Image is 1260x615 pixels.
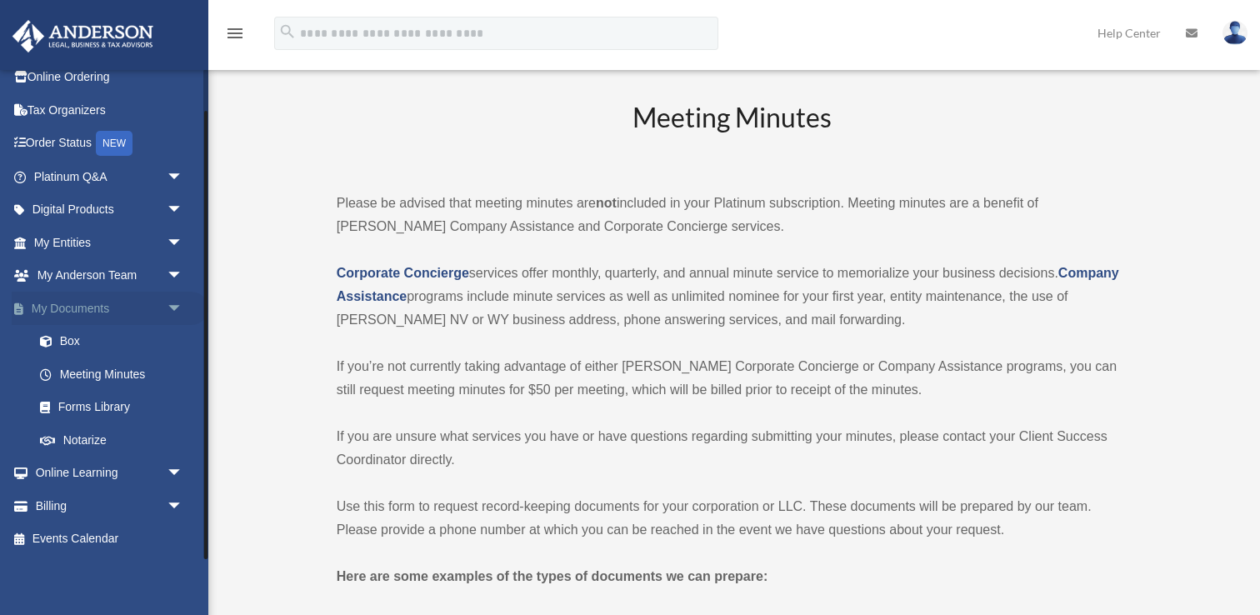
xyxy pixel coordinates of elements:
[1222,21,1247,45] img: User Pic
[225,23,245,43] i: menu
[225,29,245,43] a: menu
[337,569,768,583] strong: Here are some examples of the types of documents we can prepare:
[337,425,1128,472] p: If you are unsure what services you have or have questions regarding submitting your minutes, ple...
[167,292,200,326] span: arrow_drop_down
[23,423,208,457] a: Notarize
[337,262,1128,332] p: services offer monthly, quarterly, and annual minute service to memorialize your business decisio...
[337,192,1128,238] p: Please be advised that meeting minutes are included in your Platinum subscription. Meeting minute...
[12,457,208,490] a: Online Learningarrow_drop_down
[167,259,200,293] span: arrow_drop_down
[337,495,1128,542] p: Use this form to request record-keeping documents for your corporation or LLC. These documents wi...
[12,193,208,227] a: Digital Productsarrow_drop_down
[12,160,208,193] a: Platinum Q&Aarrow_drop_down
[596,196,617,210] strong: not
[96,131,132,156] div: NEW
[167,489,200,523] span: arrow_drop_down
[12,292,208,325] a: My Documentsarrow_drop_down
[337,266,469,280] a: Corporate Concierge
[12,127,208,161] a: Order StatusNEW
[337,355,1128,402] p: If you’re not currently taking advantage of either [PERSON_NAME] Corporate Concierge or Company A...
[23,391,208,424] a: Forms Library
[167,160,200,194] span: arrow_drop_down
[167,457,200,491] span: arrow_drop_down
[23,325,208,358] a: Box
[278,22,297,41] i: search
[23,357,200,391] a: Meeting Minutes
[337,99,1128,168] h2: Meeting Minutes
[12,489,208,522] a: Billingarrow_drop_down
[7,20,158,52] img: Anderson Advisors Platinum Portal
[12,226,208,259] a: My Entitiesarrow_drop_down
[167,226,200,260] span: arrow_drop_down
[12,259,208,292] a: My Anderson Teamarrow_drop_down
[12,61,208,94] a: Online Ordering
[337,266,1119,303] a: Company Assistance
[167,193,200,227] span: arrow_drop_down
[12,93,208,127] a: Tax Organizers
[12,522,208,556] a: Events Calendar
